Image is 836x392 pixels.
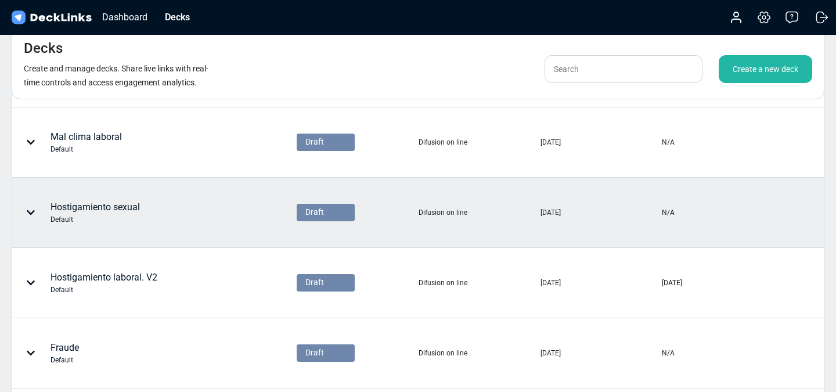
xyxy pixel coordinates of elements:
div: Default [51,214,140,225]
div: [DATE] [540,137,561,148]
div: Difusion on line [419,137,467,148]
span: Draft [305,347,324,359]
div: N/A [662,348,675,358]
div: [DATE] [540,207,561,218]
div: Default [51,144,122,154]
input: Search [545,55,702,83]
div: Difusion on line [419,207,467,218]
span: Draft [305,206,324,218]
div: Mal clima laboral [51,130,122,154]
div: Decks [159,10,196,24]
div: Dashboard [96,10,153,24]
div: [DATE] [662,278,682,288]
div: N/A [662,137,675,148]
div: [DATE] [540,278,561,288]
h4: Decks [24,40,63,57]
div: [DATE] [540,348,561,358]
img: DeckLinks [9,9,93,26]
div: Default [51,285,157,295]
div: Create a new deck [719,55,812,83]
div: Difusion on line [419,278,467,288]
div: Difusion on line [419,348,467,358]
small: Create and manage decks. Share live links with real-time controls and access engagement analytics. [24,64,208,87]
div: Hostigamiento sexual [51,200,140,225]
div: Fraude [51,341,79,365]
div: Hostigamiento laboral. V2 [51,271,157,295]
div: N/A [662,207,675,218]
span: Draft [305,276,324,289]
span: Draft [305,136,324,148]
div: Default [51,355,79,365]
